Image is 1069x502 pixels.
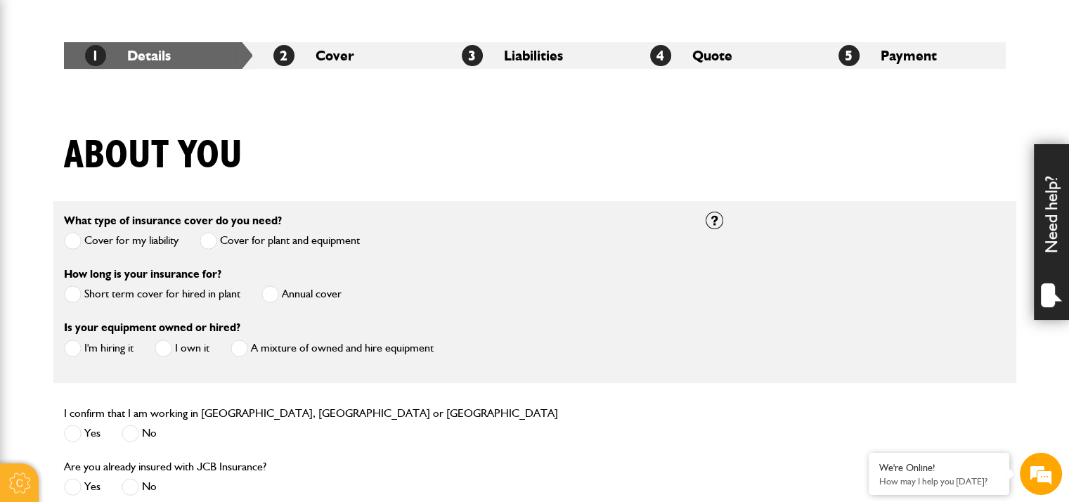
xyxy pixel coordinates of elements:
label: Cover for my liability [64,232,179,250]
span: 1 [85,45,106,66]
label: What type of insurance cover do you need? [64,215,282,226]
label: I'm hiring it [64,340,134,357]
label: Short term cover for hired in plant [64,285,240,303]
label: A mixture of owned and hire equipment [231,340,434,357]
label: No [122,425,157,442]
img: d_20077148190_company_1631870298795_20077148190 [24,78,59,98]
span: 5 [838,45,860,66]
h1: About you [64,132,242,179]
div: Minimize live chat window [231,7,264,41]
li: Details [64,42,252,69]
label: Is your equipment owned or hired? [64,322,240,333]
li: Cover [252,42,441,69]
textarea: Type your message and hit 'Enter' [18,255,257,381]
label: Annual cover [261,285,342,303]
label: I confirm that I am working in [GEOGRAPHIC_DATA], [GEOGRAPHIC_DATA] or [GEOGRAPHIC_DATA] [64,408,558,419]
div: Need help? [1034,144,1069,320]
div: Chat with us now [73,79,236,97]
span: 3 [462,45,483,66]
label: No [122,478,157,496]
input: Enter your phone number [18,213,257,244]
span: 4 [650,45,671,66]
label: Are you already insured with JCB Insurance? [64,461,266,472]
label: I own it [155,340,209,357]
label: Yes [64,425,101,442]
label: Yes [64,478,101,496]
li: Liabilities [441,42,629,69]
p: How may I help you today? [879,476,999,487]
input: Enter your last name [18,130,257,161]
li: Quote [629,42,817,69]
li: Payment [817,42,1006,69]
em: Start Chat [191,394,255,413]
label: Cover for plant and equipment [200,232,360,250]
span: 2 [273,45,294,66]
div: We're Online! [879,462,999,474]
input: Enter your email address [18,172,257,202]
label: How long is your insurance for? [64,269,221,280]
